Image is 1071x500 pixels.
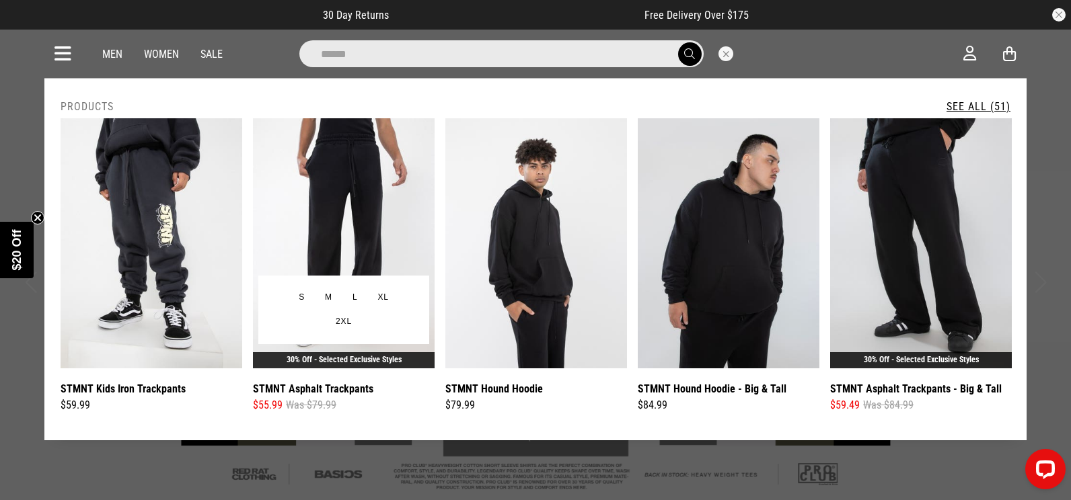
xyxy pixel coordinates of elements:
[61,397,242,413] div: $59.99
[1014,444,1071,500] iframe: LiveChat chat widget
[61,380,186,397] a: STMNT Kids Iron Trackpants
[326,310,362,334] button: 2XL
[10,229,24,270] span: $20 Off
[445,380,543,397] a: STMNT Hound Hoodie
[323,9,389,22] span: 30 Day Returns
[61,118,242,368] img: Stmnt Kids Iron Trackpants in Grey
[200,48,223,60] a: Sale
[144,48,179,60] a: Women
[718,46,733,61] button: Close search
[31,211,44,224] button: Close teaser
[638,118,819,368] img: Stmnt Hound Hoodie - Big & Tall in Black
[863,397,914,413] span: Was $84.99
[289,286,315,310] button: S
[638,397,819,413] div: $84.99
[253,118,435,368] img: Stmnt Asphalt Trackpants in Black
[367,286,398,310] button: XL
[638,380,786,397] a: STMNT Hound Hoodie - Big & Tall
[864,355,979,364] a: 30% Off - Selected Exclusive Styles
[830,380,1002,397] a: STMNT Asphalt Trackpants - Big & Tall
[445,397,627,413] div: $79.99
[644,9,749,22] span: Free Delivery Over $175
[253,397,283,413] span: $55.99
[830,118,1012,368] img: Stmnt Asphalt Trackpants - Big & Tall in Black
[947,100,1010,113] a: See All (51)
[61,100,114,113] h2: Products
[287,355,402,364] a: 30% Off - Selected Exclusive Styles
[253,380,373,397] a: STMNT Asphalt Trackpants
[342,286,367,310] button: L
[102,48,122,60] a: Men
[315,286,342,310] button: M
[445,118,627,368] img: Stmnt Hound Hoodie in Black
[830,397,860,413] span: $59.49
[416,8,618,22] iframe: Customer reviews powered by Trustpilot
[286,397,336,413] span: Was $79.99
